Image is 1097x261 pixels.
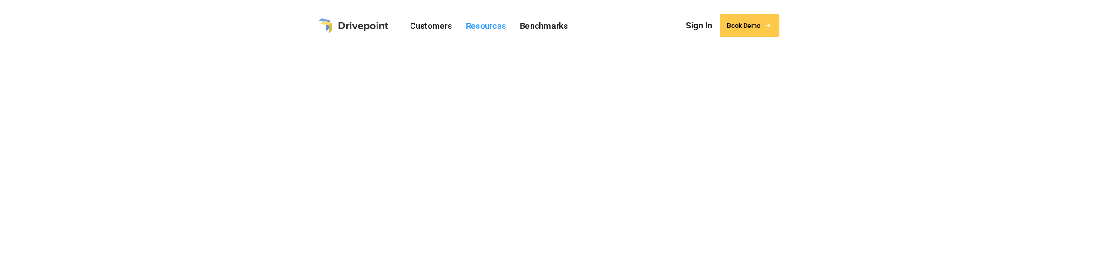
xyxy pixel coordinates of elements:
[720,14,779,37] a: Book Demo
[515,19,573,33] a: Benchmarks
[461,19,511,33] a: Resources
[405,19,457,33] a: Customers
[681,19,717,33] a: Sign In
[318,18,388,34] a: home
[727,22,760,30] div: Book Demo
